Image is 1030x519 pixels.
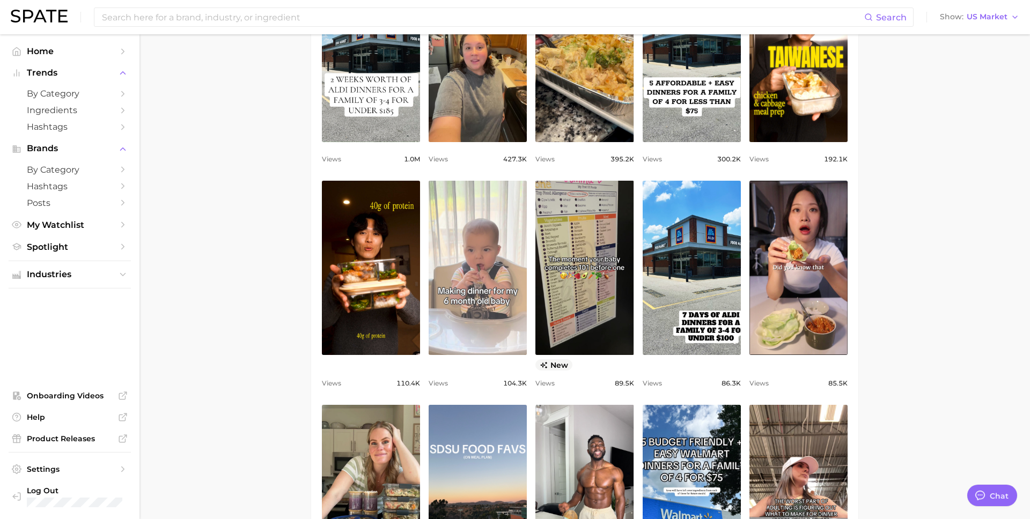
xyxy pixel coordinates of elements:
[9,483,131,510] a: Log out. Currently logged in with e-mail ameera.masud@digitas.com.
[643,153,662,166] span: Views
[27,220,113,230] span: My Watchlist
[27,144,113,153] span: Brands
[11,10,68,23] img: SPATE
[722,377,741,390] span: 86.3k
[27,486,135,495] span: Log Out
[27,165,113,175] span: by Category
[9,431,131,447] a: Product Releases
[535,359,572,370] span: new
[9,140,131,157] button: Brands
[9,266,131,283] button: Industries
[828,377,848,390] span: 85.5k
[27,242,113,252] span: Spotlight
[9,161,131,178] a: by Category
[429,377,448,390] span: Views
[749,153,769,166] span: Views
[9,102,131,118] a: Ingredients
[9,65,131,81] button: Trends
[27,198,113,208] span: Posts
[876,12,907,23] span: Search
[27,68,113,78] span: Trends
[9,195,131,211] a: Posts
[9,85,131,102] a: by Category
[27,434,113,443] span: Product Releases
[824,153,848,166] span: 192.1k
[27,181,113,191] span: Hashtags
[749,377,769,390] span: Views
[535,153,555,166] span: Views
[940,14,963,20] span: Show
[27,391,113,401] span: Onboarding Videos
[322,153,341,166] span: Views
[27,88,113,99] span: by Category
[9,409,131,425] a: Help
[27,412,113,422] span: Help
[937,10,1022,24] button: ShowUS Market
[9,239,131,255] a: Spotlight
[9,217,131,233] a: My Watchlist
[9,461,131,477] a: Settings
[27,122,113,132] span: Hashtags
[503,377,527,390] span: 104.3k
[615,377,634,390] span: 89.5k
[404,153,420,166] span: 1.0m
[429,153,448,166] span: Views
[27,270,113,279] span: Industries
[9,43,131,60] a: Home
[9,118,131,135] a: Hashtags
[396,377,420,390] span: 110.4k
[27,46,113,56] span: Home
[322,377,341,390] span: Views
[717,153,741,166] span: 300.2k
[503,153,527,166] span: 427.3k
[535,377,555,390] span: Views
[101,8,864,26] input: Search here for a brand, industry, or ingredient
[9,178,131,195] a: Hashtags
[967,14,1007,20] span: US Market
[9,388,131,404] a: Onboarding Videos
[27,105,113,115] span: Ingredients
[27,464,113,474] span: Settings
[643,377,662,390] span: Views
[610,153,634,166] span: 395.2k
